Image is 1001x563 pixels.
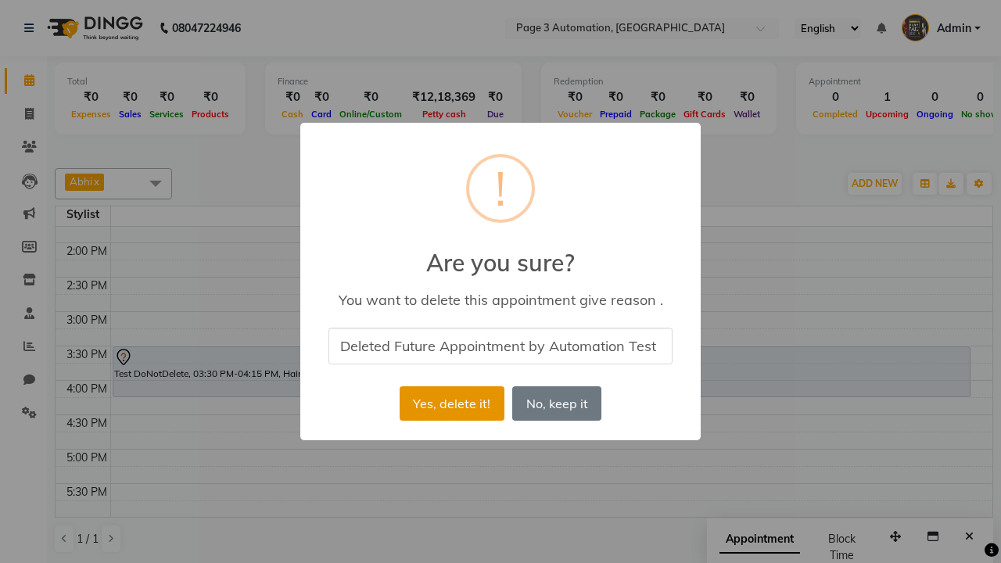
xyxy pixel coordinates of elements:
[300,230,701,277] h2: Are you sure?
[328,328,673,364] input: Please enter the reason
[323,291,678,309] div: You want to delete this appointment give reason .
[512,386,601,421] button: No, keep it
[495,157,506,220] div: !
[400,386,504,421] button: Yes, delete it!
